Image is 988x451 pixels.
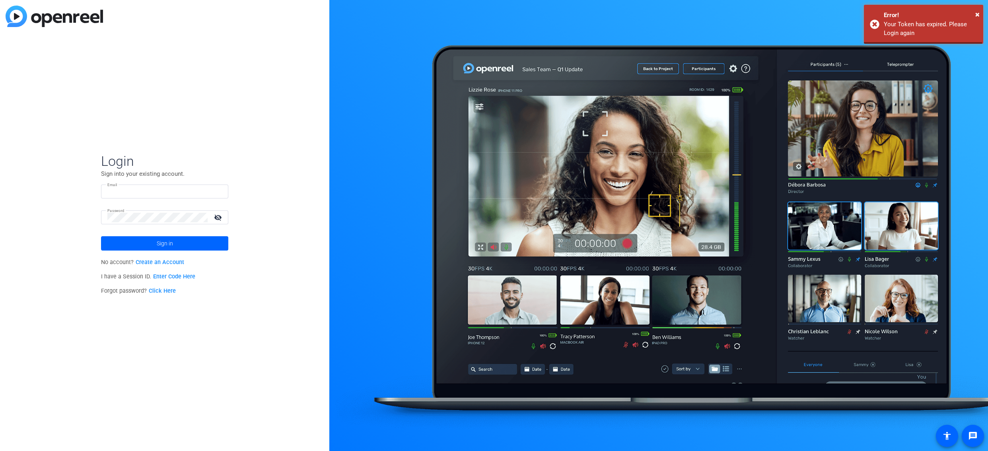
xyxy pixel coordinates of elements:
a: Create an Account [136,259,184,266]
span: Forgot password? [101,288,176,294]
span: Login [101,153,228,169]
p: Sign into your existing account. [101,169,228,178]
img: blue-gradient.svg [6,6,103,27]
span: Sign in [157,233,173,253]
span: No account? [101,259,184,266]
a: Click Here [149,288,176,294]
mat-icon: message [968,431,978,441]
mat-icon: accessibility [942,431,952,441]
mat-label: Email [107,183,117,187]
mat-label: Password [107,208,124,213]
button: Sign in [101,236,228,251]
button: Close [975,8,980,20]
div: Your Token has expired. Please Login again [884,20,977,38]
input: Enter Email Address [107,187,222,196]
span: × [975,10,980,19]
mat-icon: visibility_off [209,212,228,223]
div: Error! [884,11,977,20]
a: Enter Code Here [153,273,195,280]
span: I have a Session ID. [101,273,195,280]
